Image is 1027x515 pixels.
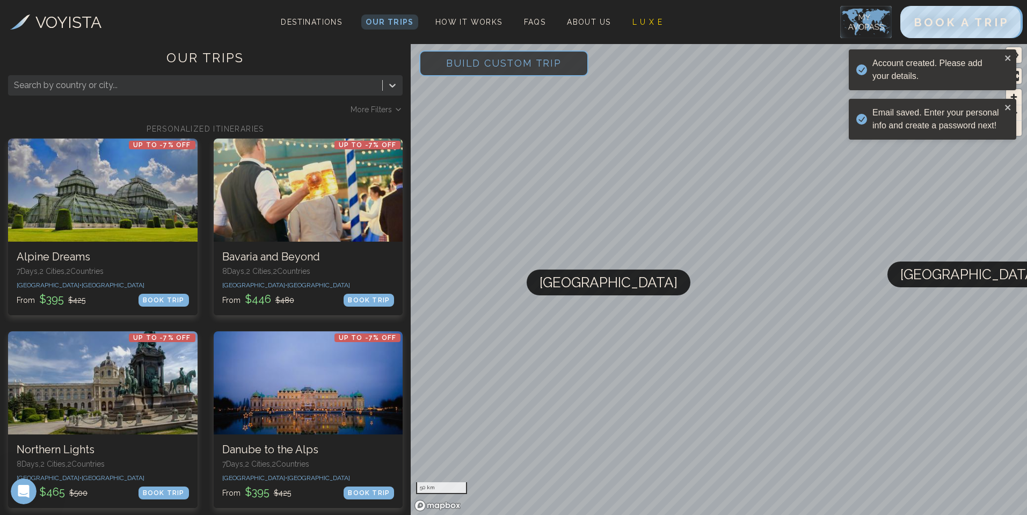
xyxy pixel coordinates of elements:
a: About Us [563,14,615,30]
p: From [222,292,294,307]
div: 50 km [416,482,467,494]
div: Email saved. Enter your personal info and create a password next! [872,106,1001,132]
span: More Filters [351,104,392,115]
span: [GEOGRAPHIC_DATA] • [17,281,82,289]
span: [GEOGRAPHIC_DATA] [287,281,350,289]
p: Up to -7% OFF [129,333,195,342]
p: 8 Days, 2 Cities, 2 Countr ies [222,266,395,277]
p: Up to -7% OFF [334,333,401,342]
p: 7 Days, 2 Cities, 2 Countr ies [17,266,189,277]
span: $ 395 [37,293,66,306]
a: Northern LightsUp to -7% OFFNorthern Lights8Days,2 Cities,2Countries[GEOGRAPHIC_DATA]•[GEOGRAPHIC... [8,331,198,508]
h3: Danube to the Alps [222,443,395,456]
a: Our Trips [361,14,418,30]
div: BOOK TRIP [139,487,189,499]
p: 7 Days, 2 Cities, 2 Countr ies [222,459,395,469]
span: $ 446 [243,293,273,306]
a: How It Works [431,14,507,30]
span: $ 425 [68,296,85,304]
p: 8 Days, 2 Cities, 2 Countr ies [17,459,189,469]
span: Build Custom Trip [429,40,579,86]
h3: Alpine Dreams [17,250,189,264]
a: FAQs [520,14,550,30]
div: Account created. Please add your details. [872,57,1001,83]
a: BOOK A TRIP [900,18,1023,28]
a: Bavaria and BeyondUp to -7% OFFBavaria and Beyond8Days,2 Cities,2Countries[GEOGRAPHIC_DATA]•[GEOG... [214,139,403,315]
button: BOOK A TRIP [900,6,1023,38]
img: My Account [840,6,892,38]
span: $ 480 [275,296,294,304]
span: [GEOGRAPHIC_DATA] • [222,474,287,482]
span: $ 395 [243,485,272,498]
button: close [1004,103,1012,112]
a: Danube to the AlpsUp to -7% OFFDanube to the Alps7Days,2 Cities,2Countries[GEOGRAPHIC_DATA]•[GEOG... [214,331,403,508]
a: Mapbox homepage [414,499,461,512]
span: [GEOGRAPHIC_DATA] [82,474,144,482]
span: [GEOGRAPHIC_DATA] [287,474,350,482]
p: Up to -7% OFF [334,141,401,149]
h2: PERSONALIZED ITINERARIES [8,124,403,134]
span: $ 425 [274,489,291,497]
h3: VOYISTA [35,10,101,34]
span: Our Trips [366,18,414,26]
a: VOYISTA [10,10,101,34]
iframe: Intercom live chat [11,478,37,504]
p: From [17,292,85,307]
span: BOOK A TRIP [914,16,1009,29]
div: BOOK TRIP [344,294,394,307]
p: From [17,484,88,499]
button: close [1004,54,1012,62]
p: From [222,484,291,499]
p: Up to -7% OFF [129,141,195,149]
span: L U X E [632,18,663,26]
span: About Us [567,18,610,26]
span: Destinations [276,13,346,45]
span: $ 465 [37,485,67,498]
div: BOOK TRIP [139,294,189,307]
span: [GEOGRAPHIC_DATA] • [17,474,82,482]
span: [GEOGRAPHIC_DATA] [82,281,144,289]
span: [GEOGRAPHIC_DATA] [540,270,678,295]
h3: Northern Lights [17,443,189,456]
a: L U X E [628,14,667,30]
h3: Bavaria and Beyond [222,250,395,264]
h1: OUR TRIPS [8,49,403,75]
span: FAQs [524,18,546,26]
span: [GEOGRAPHIC_DATA] • [222,281,287,289]
span: $ 500 [69,489,88,497]
img: Voyista Logo [10,14,30,30]
a: Alpine DreamsUp to -7% OFFAlpine Dreams7Days,2 Cities,2Countries[GEOGRAPHIC_DATA]•[GEOGRAPHIC_DAT... [8,139,198,315]
span: How It Works [435,18,502,26]
button: Build Custom Trip [419,50,588,76]
div: BOOK TRIP [344,487,394,499]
